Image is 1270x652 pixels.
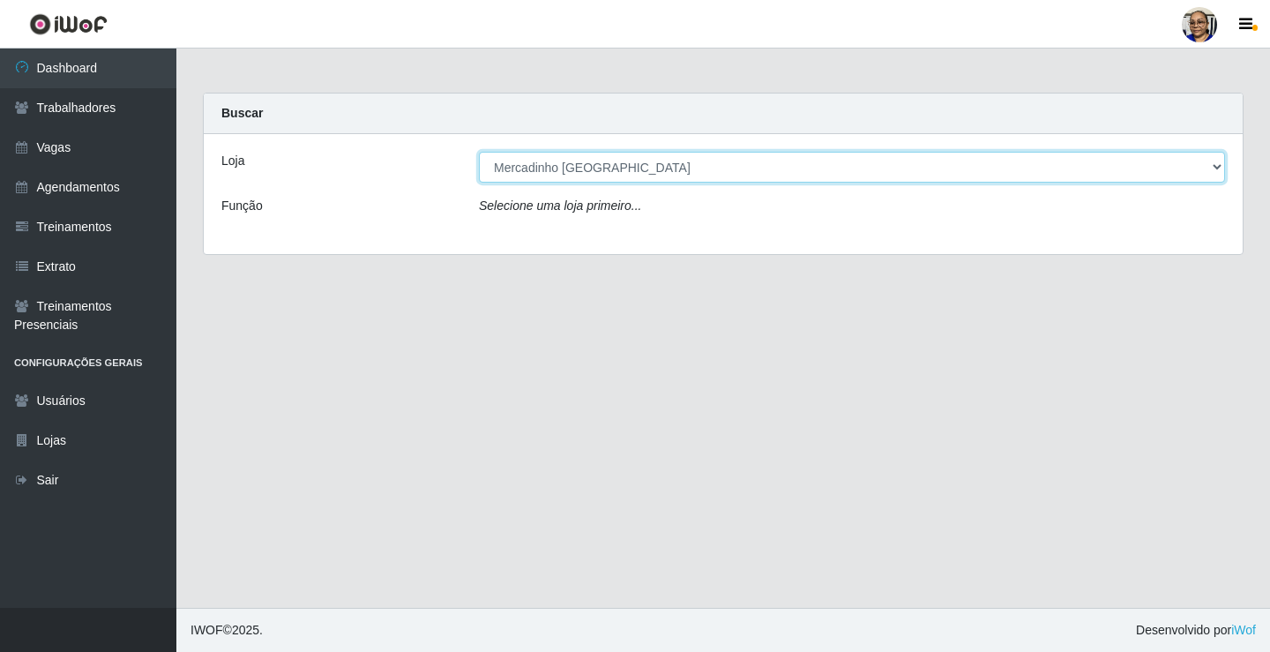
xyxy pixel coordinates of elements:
a: iWof [1231,623,1256,637]
strong: Buscar [221,106,263,120]
label: Função [221,197,263,215]
img: CoreUI Logo [29,13,108,35]
i: Selecione uma loja primeiro... [479,199,641,213]
span: Desenvolvido por [1136,621,1256,640]
span: © 2025 . [190,621,263,640]
span: IWOF [190,623,223,637]
label: Loja [221,152,244,170]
